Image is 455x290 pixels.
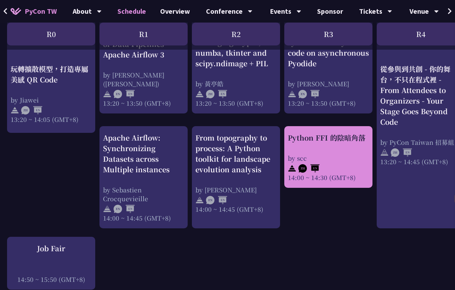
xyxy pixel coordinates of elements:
img: svg+xml;base64,PHN2ZyB4bWxucz0iaHR0cDovL3d3dy53My5vcmcvMjAwMC9zdmciIHdpZHRoPSIyNCIgaGVpZ2h0PSIyNC... [103,205,111,213]
div: 14:00 ~ 14:30 (GMT+8) [288,173,369,182]
div: 13:20 ~ 14:05 (GMT+8) [11,115,92,123]
img: ENEN.5a408d1.svg [298,90,320,98]
a: Apache Airflow: Synchronizing Datasets across Multiple instances by Sebastien Crocquevieille 14:0... [103,132,184,222]
a: From topography to process: A Python toolkit for landscape evolution analysis by [PERSON_NAME] 14... [195,132,277,222]
img: ZHEN.371966e.svg [298,164,320,173]
div: by [PERSON_NAME] ([PERSON_NAME]) [103,70,184,88]
img: svg+xml;base64,PHN2ZyB4bWxucz0iaHR0cDovL3d3dy53My5vcmcvMjAwMC9zdmciIHdpZHRoPSIyNCIgaGVpZ2h0PSIyNC... [11,106,19,115]
img: svg+xml;base64,PHN2ZyB4bWxucz0iaHR0cDovL3d3dy53My5vcmcvMjAwMC9zdmciIHdpZHRoPSIyNCIgaGVpZ2h0PSIyNC... [380,148,389,157]
span: PyCon TW [25,6,57,17]
div: 14:00 ~ 14:45 (GMT+8) [103,214,184,222]
img: svg+xml;base64,PHN2ZyB4bWxucz0iaHR0cDovL3d3dy53My5vcmcvMjAwMC9zdmciIHdpZHRoPSIyNCIgaGVpZ2h0PSIyNC... [288,90,296,98]
div: by 黃亭皓 [195,79,277,88]
div: R2 [192,23,280,45]
img: svg+xml;base64,PHN2ZyB4bWxucz0iaHR0cDovL3d3dy53My5vcmcvMjAwMC9zdmciIHdpZHRoPSIyNCIgaGVpZ2h0PSIyNC... [103,90,111,98]
img: svg+xml;base64,PHN2ZyB4bWxucz0iaHR0cDovL3d3dy53My5vcmcvMjAwMC9zdmciIHdpZHRoPSIyNCIgaGVpZ2h0PSIyNC... [195,90,204,98]
div: 14:00 ~ 14:45 (GMT+8) [195,205,277,214]
img: ZHEN.371966e.svg [21,106,42,115]
img: svg+xml;base64,PHN2ZyB4bWxucz0iaHR0cDovL3d3dy53My5vcmcvMjAwMC9zdmciIHdpZHRoPSIyNCIgaGVpZ2h0PSIyNC... [195,196,204,204]
div: 13:20 ~ 13:50 (GMT+8) [103,99,184,107]
img: Home icon of PyCon TW 2025 [11,8,21,15]
div: 玩轉擴散模型，打造專屬美感 QR Code [11,63,92,85]
div: by Sebastien Crocquevieille [103,185,184,203]
div: by scc [288,154,369,162]
img: ENEN.5a408d1.svg [114,205,135,213]
img: ZHEN.371966e.svg [391,148,412,157]
div: Apache Airflow: Synchronizing Datasets across Multiple instances [103,132,184,175]
div: R1 [99,23,188,45]
div: 13:20 ~ 13:50 (GMT+8) [195,99,277,107]
div: 14:50 ~ 15:50 (GMT+8) [11,275,92,284]
a: Python FFI 的陰暗角落 by scc 14:00 ~ 14:30 (GMT+8) [288,132,369,182]
div: by [PERSON_NAME] [288,79,369,88]
div: From topography to process: A Python toolkit for landscape evolution analysis [195,132,277,175]
div: R0 [7,23,95,45]
div: by Jiawei [11,95,92,104]
img: ENEN.5a408d1.svg [206,196,227,204]
div: Python FFI 的陰暗角落 [288,132,369,143]
a: PyCon TW [4,2,64,20]
div: R3 [284,23,372,45]
img: svg+xml;base64,PHN2ZyB4bWxucz0iaHR0cDovL3d3dy53My5vcmcvMjAwMC9zdmciIHdpZHRoPSIyNCIgaGVpZ2h0PSIyNC... [288,164,296,173]
div: by [PERSON_NAME] [195,185,277,194]
img: ENEN.5a408d1.svg [114,90,135,98]
div: Job Fair [11,243,92,254]
img: ZHEN.371966e.svg [206,90,227,98]
div: 13:20 ~ 13:50 (GMT+8) [288,99,369,107]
